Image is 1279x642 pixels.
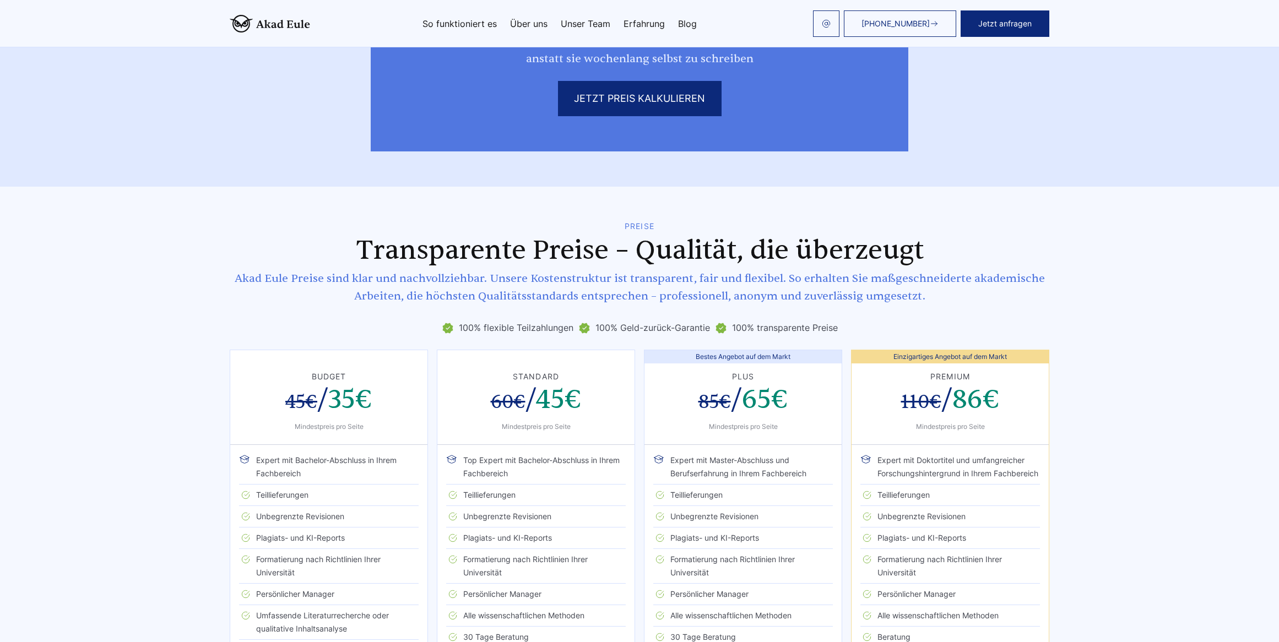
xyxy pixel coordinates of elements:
li: Plagiats- und KI-Reports [653,527,833,549]
h3: Premium [865,372,1036,381]
li: Teillieferungen [860,485,1040,506]
img: logo [230,15,310,32]
h2: Transparente Preise – Qualität, die überzeugt [230,235,1049,266]
li: Unbegrenzte Revisionen [446,506,626,527]
li: Alle wissenschaftlichen Methoden [446,605,626,627]
li: Teillieferungen [239,485,419,506]
button: Jetzt anfragen [961,10,1049,37]
span: / [865,384,1036,417]
h3: Budget [243,372,414,381]
span: / [243,384,414,417]
li: Formatierung nach Richtlinien Ihrer Universität [860,549,1040,584]
li: Expert mit Bachelor-Abschluss in Ihrem Fachbereich [239,454,419,485]
a: Blog [678,19,697,28]
li: Top Expert mit Bachelor-Abschluss in Ihrem Fachbereich [446,454,626,485]
li: Persönlicher Manager [860,584,1040,605]
span: Einzigartiges Angebot auf dem Markt [852,350,1049,363]
li: Persönlicher Manager [653,584,833,605]
h3: Plus [658,372,828,381]
div: Mindestpreis pro Seite [865,422,1036,431]
div: Mindestpreis pro Seite [658,422,828,431]
span: 35€ [328,383,372,416]
span: 85€ [698,390,731,414]
li: Unbegrenzte Revisionen [239,506,419,527]
a: Unser Team [561,19,610,28]
li: Plagiats- und KI-Reports [239,527,419,549]
li: 100% transparente Preise [714,319,838,336]
li: Alle wissenschaftlichen Methoden [860,605,1040,627]
a: Über uns [510,19,548,28]
li: Expert mit Master-Abschluss und Berufserfahrung in Ihrem Fachbereich [653,454,833,485]
span: 65€ [742,383,788,416]
a: So funktioniert es [422,19,497,28]
li: Unbegrenzte Revisionen [653,506,833,527]
li: Formatierung nach Richtlinien Ihrer Universität [446,549,626,584]
a: [PHONE_NUMBER] [844,10,956,37]
div: Preise [230,222,1049,231]
li: 100% flexible Teilzahlungen [441,319,573,336]
span: [PHONE_NUMBER] [861,19,930,28]
span: 110€ [901,390,941,414]
li: Teillieferungen [653,485,833,506]
span: Bestes Angebot auf dem Markt [644,350,842,363]
li: Alle wissenschaftlichen Methoden [653,605,833,627]
span: / [451,384,621,417]
li: Formatierung nach Richtlinien Ihrer Universität [239,549,419,584]
div: JETZT PREIS KALKULIEREN [558,81,722,116]
li: Expert mit Doktortitel und umfangreicher Forschungshintergrund in Ihrem Fachbereich [860,454,1040,485]
span: / [658,384,828,417]
li: Umfassende Literaturrecherche oder qualitative Inhaltsanalyse [239,605,419,640]
li: Persönlicher Manager [239,584,419,605]
img: email [822,19,831,28]
span: 86€ [952,383,1000,416]
li: 100% Geld-zurück-Garantie [578,319,710,336]
li: Plagiats- und KI-Reports [446,527,626,549]
div: Mindestpreis pro Seite [243,422,414,431]
li: Teillieferungen [446,485,626,506]
h3: Standard [451,372,621,381]
a: Erfahrung [624,19,665,28]
li: Plagiats- und KI-Reports [860,527,1040,549]
li: Unbegrenzte Revisionen [860,506,1040,527]
li: Persönlicher Manager [446,584,626,605]
span: 45€ [535,383,582,416]
span: 60€ [491,390,525,414]
span: 45€ [285,390,317,414]
div: Fragen Sie jetzt an und erhalten Sie Ihre Arbeit in wenigen Tagen, anstatt sie wochenlang selbst ... [459,32,820,68]
div: Mindestpreis pro Seite [451,422,621,431]
div: Akad Eule Preise sind klar und nachvollziehbar. Unsere Kostenstruktur ist transparent, fair und f... [230,270,1049,305]
li: Formatierung nach Richtlinien Ihrer Universität [653,549,833,584]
